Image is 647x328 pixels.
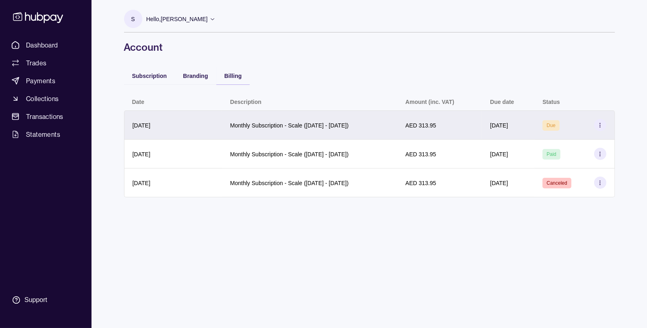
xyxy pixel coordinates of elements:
span: Branding [183,73,208,79]
span: Trades [26,58,46,68]
div: Support [24,296,47,304]
p: [DATE] [133,122,150,129]
a: Statements [8,127,83,142]
span: Collections [26,94,59,104]
p: AED 313.95 [405,180,436,186]
span: Subscription [132,73,167,79]
a: Collections [8,91,83,106]
p: Hello, [PERSON_NAME] [146,15,208,24]
p: [DATE] [490,180,508,186]
span: Payments [26,76,55,86]
p: [DATE] [490,151,508,158]
a: Support [8,291,83,309]
p: Monthly Subscription - Scale ([DATE] - [DATE]) [230,180,349,186]
span: Billing [224,73,242,79]
span: Statements [26,129,60,139]
a: Transactions [8,109,83,124]
h1: Account [124,41,615,54]
p: Amount (inc. VAT) [405,99,454,105]
a: Payments [8,73,83,88]
p: Monthly Subscription - Scale ([DATE] - [DATE]) [230,122,349,129]
p: Date [132,99,144,105]
p: S [131,15,135,24]
p: Status [542,99,560,105]
p: Due date [490,99,514,105]
span: Due [547,123,556,128]
a: Dashboard [8,38,83,52]
p: Description [230,99,261,105]
span: Canceled [547,180,567,186]
p: AED 313.95 [405,151,436,158]
span: Paid [547,151,556,157]
span: Transactions [26,112,63,121]
span: Dashboard [26,40,58,50]
p: AED 313.95 [405,122,436,129]
p: [DATE] [133,180,150,186]
p: [DATE] [490,122,508,129]
p: [DATE] [133,151,150,158]
a: Trades [8,56,83,70]
p: Monthly Subscription - Scale ([DATE] - [DATE]) [230,151,349,158]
